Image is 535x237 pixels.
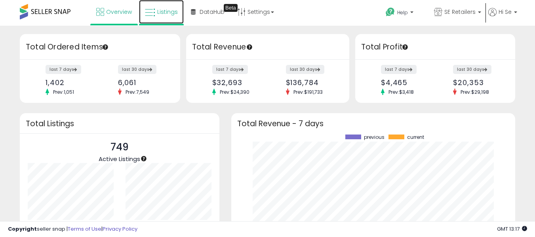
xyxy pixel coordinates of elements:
label: last 7 days [46,65,81,74]
a: Help [379,1,427,26]
span: Prev: $29,198 [457,89,493,95]
b: 535 [150,219,163,229]
div: $20,353 [453,78,501,87]
span: SE Retailers [444,8,476,16]
span: DataHub [200,8,225,16]
div: $4,465 [381,78,429,87]
span: Listings [157,8,178,16]
div: $136,784 [286,78,335,87]
label: last 30 days [118,65,156,74]
h3: Total Ordered Items [26,42,174,53]
div: seller snap | | [8,226,137,233]
h3: Total Revenue [192,42,343,53]
a: Privacy Policy [103,225,137,233]
i: Get Help [385,7,395,17]
div: Tooltip anchor [140,155,147,162]
a: Terms of Use [68,225,101,233]
span: Help [397,9,408,16]
span: Prev: 1,051 [49,89,78,95]
h3: Total Profit [361,42,510,53]
label: last 30 days [453,65,491,74]
strong: Copyright [8,225,37,233]
div: Tooltip anchor [402,44,409,51]
span: Hi Se [499,8,512,16]
h3: Total Listings [26,121,213,127]
span: Prev: 7,549 [122,89,153,95]
div: 1,402 [46,78,94,87]
span: Prev: $3,418 [385,89,418,95]
span: Prev: $191,733 [289,89,327,95]
div: Tooltip anchor [102,44,109,51]
label: last 30 days [286,65,324,74]
label: last 7 days [212,65,248,74]
span: current [407,135,424,140]
span: 2025-08-13 13:17 GMT [497,225,527,233]
span: previous [364,135,385,140]
a: Hi Se [488,8,517,26]
span: Active Listings [99,155,140,163]
div: Tooltip anchor [246,44,253,51]
span: Prev: $24,390 [216,89,253,95]
p: 749 [99,140,140,155]
div: Tooltip anchor [224,4,238,12]
label: last 7 days [381,65,417,74]
h3: Total Revenue - 7 days [237,121,509,127]
span: Overview [106,8,132,16]
div: $32,693 [212,78,262,87]
b: 749 [53,219,66,229]
div: 6,061 [118,78,166,87]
